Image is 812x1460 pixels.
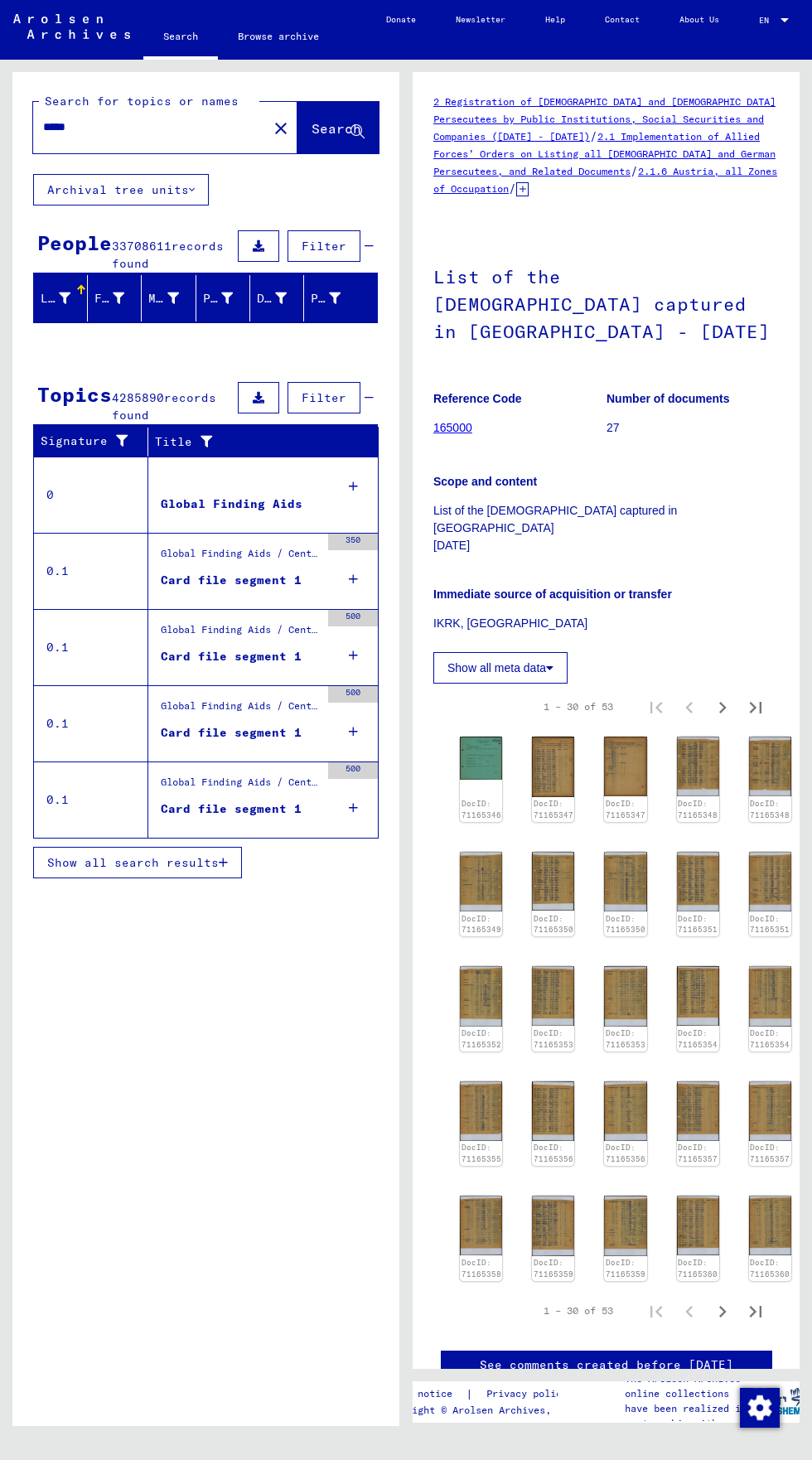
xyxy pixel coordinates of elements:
b: Reference Code [433,392,522,405]
a: 2 Registration of [DEMOGRAPHIC_DATA] and [DEMOGRAPHIC_DATA] Persecutees by Public Institutions, S... [433,95,776,143]
button: Filter [288,230,360,262]
div: Topics [37,380,112,409]
div: Card file segment 1 [161,648,302,665]
a: DocID: 71165348 [750,799,790,819]
div: Last Name [41,290,70,307]
a: DocID: 71165358 [462,1258,501,1279]
button: Archival tree units [33,174,209,205]
div: First Name [94,290,124,307]
div: 500 [328,686,378,703]
img: 001.jpg [677,737,719,796]
a: Search [143,17,218,60]
a: 2.1 Implementation of Allied Forces’ Orders on Listing all [DEMOGRAPHIC_DATA] and German Persecut... [433,130,776,177]
img: 002.jpg [749,737,791,796]
a: DocID: 71165350 [606,914,645,935]
img: 002.jpg [460,1196,502,1255]
mat-label: Search for topics or names [45,94,239,109]
span: Filter [302,239,346,254]
div: 1 – 30 of 53 [544,1303,613,1318]
button: Last page [739,690,772,723]
span: / [631,163,638,178]
div: Title [155,433,346,451]
button: Next page [706,690,739,723]
a: DocID: 71165357 [750,1143,790,1163]
span: 4285890 [112,390,164,405]
a: DocID: 71165355 [462,1143,501,1163]
span: / [590,128,597,143]
img: 002.jpg [460,1081,502,1141]
td: 0.1 [34,609,148,685]
div: People [37,228,112,258]
img: Arolsen_neg.svg [13,14,130,39]
button: Filter [288,382,360,413]
div: 500 [328,762,378,779]
img: 001.jpg [532,852,574,911]
a: Browse archive [218,17,339,56]
img: 001.jpg [460,737,502,780]
img: Change consent [740,1388,780,1428]
mat-header-cell: Maiden Name [142,275,196,321]
td: 0.1 [34,533,148,609]
span: EN [759,16,777,25]
div: First Name [94,285,145,312]
a: DocID: 71165347 [606,799,645,819]
img: 002.jpg [749,966,791,1026]
button: First page [640,1294,673,1327]
p: Copyright © Arolsen Archives, 2021 [383,1403,587,1418]
span: / [509,181,516,196]
span: Filter [302,390,346,405]
p: have been realized in partnership with [625,1401,752,1431]
mat-header-cell: Place of Birth [196,275,250,321]
div: Global Finding Aids / Central Name Index / Cards, which have been separated just before or during... [161,699,320,722]
a: DocID: 71165359 [606,1258,645,1279]
div: Maiden Name [148,285,199,312]
a: 165000 [433,421,472,434]
img: 002.jpg [749,852,791,911]
a: DocID: 71165348 [678,799,718,819]
button: Previous page [673,690,706,723]
div: Date of Birth [257,290,287,307]
img: 002.jpg [604,1196,646,1256]
button: Previous page [673,1294,706,1327]
p: List of the [DEMOGRAPHIC_DATA] captured in [GEOGRAPHIC_DATA] [DATE] [433,502,779,554]
div: Last Name [41,285,91,312]
a: DocID: 71165350 [534,914,573,935]
div: Global Finding Aids [161,496,302,513]
button: Clear [264,111,297,144]
div: Date of Birth [257,285,307,312]
a: DocID: 71165354 [750,1028,790,1049]
mat-header-cell: Prisoner # [304,275,377,321]
div: Global Finding Aids / Central Name Index / Cards that have been scanned during first sequential m... [161,546,320,569]
img: 002.jpg [749,1196,791,1255]
span: records found [112,390,216,423]
a: DocID: 71165356 [606,1143,645,1163]
span: 33708611 [112,239,172,254]
a: DocID: 71165347 [534,799,573,819]
img: 001.jpg [677,852,719,911]
button: Last page [739,1294,772,1327]
img: 002.jpg [749,1081,791,1141]
div: Global Finding Aids / Central Name Index / Reference cards phonetically ordered, which could not ... [161,775,320,798]
a: DocID: 71165352 [462,1028,501,1049]
div: Signature [41,433,135,450]
img: 001.jpg [532,737,574,797]
div: Signature [41,428,152,455]
b: Scope and content [433,475,537,488]
img: 001.jpg [532,1081,574,1141]
div: 1 – 30 of 53 [544,699,613,714]
a: DocID: 71165354 [678,1028,718,1049]
img: 002.jpg [460,852,502,911]
a: DocID: 71165351 [750,914,790,935]
a: DocID: 71165353 [606,1028,645,1049]
div: | [383,1385,587,1403]
a: DocID: 71165353 [534,1028,573,1049]
p: 27 [607,419,779,437]
a: DocID: 71165360 [750,1258,790,1279]
div: Card file segment 1 [161,572,302,589]
span: records found [112,239,224,271]
p: The Arolsen Archives online collections [625,1371,752,1401]
img: 001.jpg [532,1196,574,1255]
a: DocID: 71165346 [462,799,501,819]
img: 002.jpg [604,852,646,911]
span: Show all search results [47,855,219,870]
